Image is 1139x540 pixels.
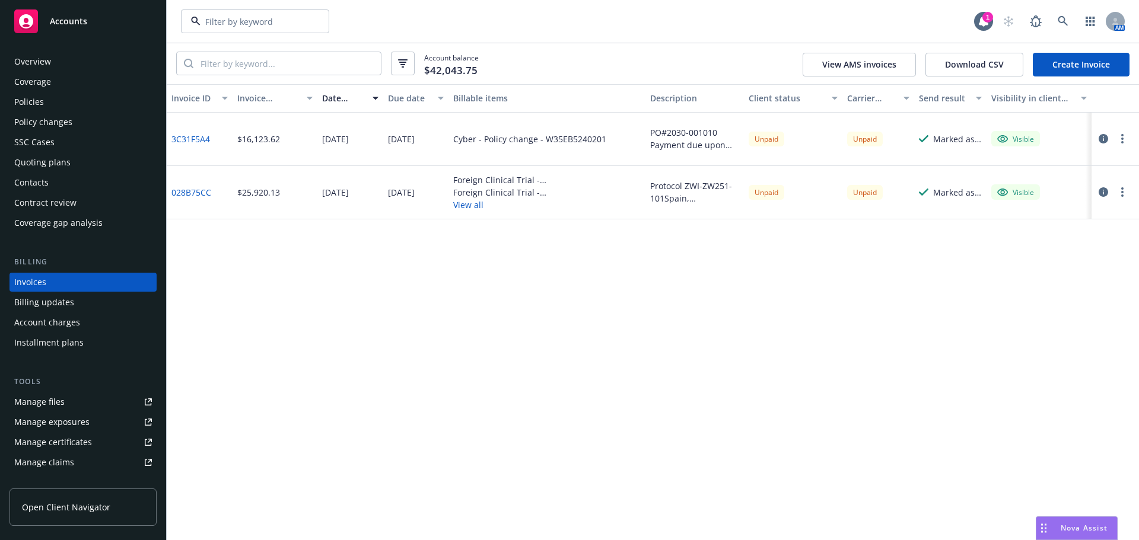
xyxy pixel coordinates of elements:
[650,126,739,151] div: PO#2030-001010 Payment due upon receipt. Thank you.
[650,92,739,104] div: Description
[453,133,606,145] div: Cyber - Policy change - W35EB5240201
[744,84,842,113] button: Client status
[9,193,157,212] a: Contract review
[14,293,74,312] div: Billing updates
[9,72,157,91] a: Coverage
[645,84,744,113] button: Description
[14,213,103,232] div: Coverage gap analysis
[322,133,349,145] div: [DATE]
[997,9,1020,33] a: Start snowing
[317,84,383,113] button: Date issued
[925,53,1023,76] button: Download CSV
[237,186,280,199] div: $25,920.13
[1036,517,1051,539] div: Drag to move
[322,186,349,199] div: [DATE]
[803,53,916,76] button: View AMS invoices
[650,180,739,205] div: Protocol ZWI-ZW251-101Spain, [GEOGRAPHIC_DATA], [GEOGRAPHIC_DATA], & [GEOGRAPHIC_DATA] Payment du...
[1033,53,1130,76] a: Create Invoice
[9,413,157,432] a: Manage exposures
[22,501,110,513] span: Open Client Navigator
[233,84,318,113] button: Invoice amount
[171,186,211,199] a: 028B75CC
[9,376,157,388] div: Tools
[847,132,883,146] div: Unpaid
[9,92,157,111] a: Policies
[14,113,72,132] div: Policy changes
[914,84,987,113] button: Send result
[987,84,1092,113] button: Visibility in client dash
[749,185,784,200] div: Unpaid
[14,433,92,452] div: Manage certificates
[14,133,55,152] div: SSC Cases
[9,113,157,132] a: Policy changes
[9,153,157,172] a: Quoting plans
[14,453,74,472] div: Manage claims
[997,187,1034,197] div: Visible
[9,392,157,411] a: Manage files
[9,333,157,352] a: Installment plans
[14,313,80,332] div: Account charges
[1061,523,1108,533] span: Nova Assist
[14,392,65,411] div: Manage files
[1024,9,1048,33] a: Report a Bug
[14,413,90,432] div: Manage exposures
[388,92,431,104] div: Due date
[933,133,982,145] div: Marked as sent
[9,293,157,312] a: Billing updates
[9,473,157,492] a: Manage BORs
[1078,9,1102,33] a: Switch app
[14,273,46,292] div: Invoices
[453,92,641,104] div: Billable items
[388,186,415,199] div: [DATE]
[9,5,157,38] a: Accounts
[50,17,87,26] span: Accounts
[237,133,280,145] div: $16,123.62
[982,12,993,23] div: 1
[9,133,157,152] a: SSC Cases
[453,186,641,199] div: Foreign Clinical Trial - [GEOGRAPHIC_DATA]/ZWI-ZW251-101 - MCICET25050
[171,133,210,145] a: 3C31F5A4
[9,273,157,292] a: Invoices
[14,193,77,212] div: Contract review
[453,199,641,211] button: View all
[847,92,897,104] div: Carrier status
[14,92,44,111] div: Policies
[9,173,157,192] a: Contacts
[237,92,300,104] div: Invoice amount
[322,92,365,104] div: Date issued
[448,84,645,113] button: Billable items
[14,333,84,352] div: Installment plans
[388,133,415,145] div: [DATE]
[1036,516,1118,540] button: Nova Assist
[424,53,479,75] span: Account balance
[933,186,982,199] div: Marked as sent
[9,213,157,232] a: Coverage gap analysis
[424,63,478,78] span: $42,043.75
[997,133,1034,144] div: Visible
[201,15,305,28] input: Filter by keyword
[847,185,883,200] div: Unpaid
[14,153,71,172] div: Quoting plans
[171,92,215,104] div: Invoice ID
[14,473,70,492] div: Manage BORs
[167,84,233,113] button: Invoice ID
[1051,9,1075,33] a: Search
[749,92,825,104] div: Client status
[991,92,1074,104] div: Visibility in client dash
[842,84,915,113] button: Carrier status
[14,173,49,192] div: Contacts
[14,52,51,71] div: Overview
[14,72,51,91] div: Coverage
[453,174,641,186] div: Foreign Clinical Trial - [GEOGRAPHIC_DATA]/ZWI-ZW251-101 - MCICET25053
[9,256,157,268] div: Billing
[919,92,969,104] div: Send result
[749,132,784,146] div: Unpaid
[9,52,157,71] a: Overview
[9,313,157,332] a: Account charges
[9,453,157,472] a: Manage claims
[9,433,157,452] a: Manage certificates
[383,84,449,113] button: Due date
